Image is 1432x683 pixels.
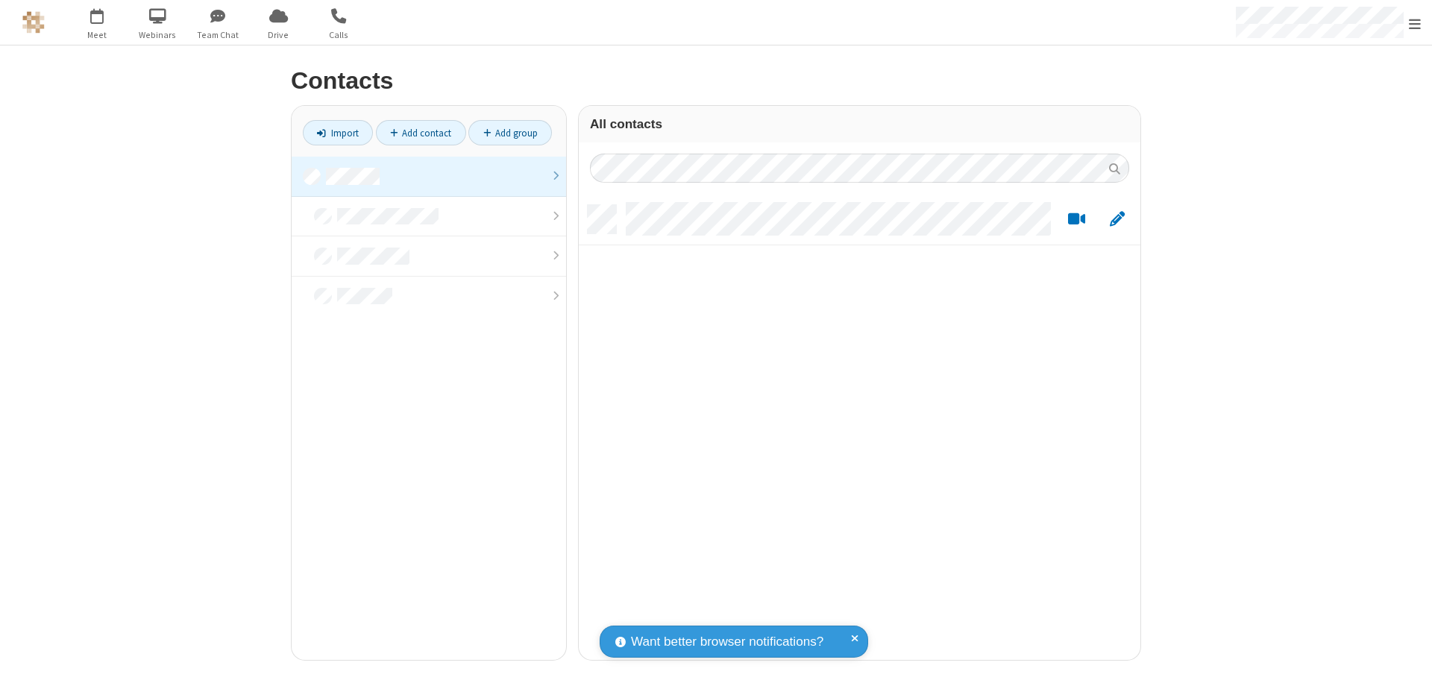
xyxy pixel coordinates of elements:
iframe: Chat [1395,644,1421,673]
button: Start a video meeting [1062,210,1091,229]
span: Calls [311,28,367,42]
a: Import [303,120,373,145]
h3: All contacts [590,117,1129,131]
span: Want better browser notifications? [631,632,823,652]
img: QA Selenium DO NOT DELETE OR CHANGE [22,11,45,34]
span: Webinars [130,28,186,42]
span: Team Chat [190,28,246,42]
a: Add group [468,120,552,145]
span: Drive [251,28,307,42]
a: Add contact [376,120,466,145]
h2: Contacts [291,68,1141,94]
button: Edit [1102,210,1131,229]
span: Meet [69,28,125,42]
div: grid [579,194,1140,660]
